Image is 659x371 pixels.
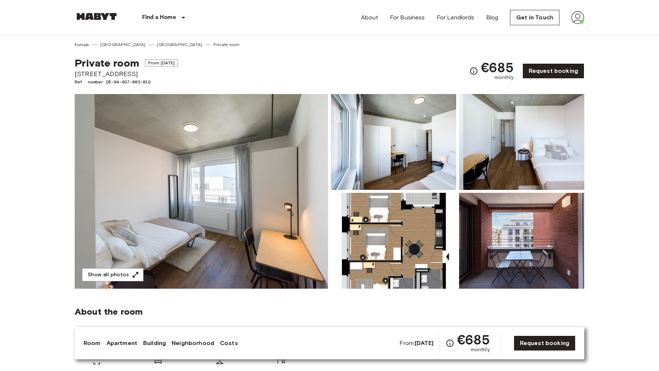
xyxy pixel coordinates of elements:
[75,41,89,48] a: Europe
[510,10,559,25] a: Get in Touch
[142,13,176,22] p: Find a Home
[459,193,584,289] img: Picture of unit DE-04-037-003-01Q
[107,339,137,348] a: Apartment
[172,339,214,348] a: Neighborhood
[514,336,576,351] a: Request booking
[457,333,490,346] span: €685
[361,13,378,22] a: About
[415,340,433,346] b: [DATE]
[145,59,178,67] span: From [DATE]
[446,339,454,348] svg: Check cost overview for full price breakdown. Please note that discounts apply to new joiners onl...
[481,61,514,74] span: €685
[75,69,178,79] span: [STREET_ADDRESS]
[75,306,584,317] span: About the room
[390,13,425,22] a: For Business
[459,94,584,190] img: Picture of unit DE-04-037-003-01Q
[437,13,474,22] a: For Landlords
[399,339,433,347] span: From:
[75,57,139,69] span: Private room
[220,339,238,348] a: Costs
[213,41,239,48] a: Private room
[75,79,178,85] span: Ref. number DE-04-037-003-01Q
[495,74,514,81] span: monthly
[82,268,144,282] button: Show all photos
[486,13,499,22] a: Blog
[83,339,101,348] a: Room
[75,94,328,289] img: Marketing picture of unit DE-04-037-003-01Q
[157,41,202,48] a: [GEOGRAPHIC_DATA]
[522,63,584,79] a: Request booking
[331,193,456,289] img: Picture of unit DE-04-037-003-01Q
[471,346,490,353] span: monthly
[571,11,584,24] img: avatar
[100,41,146,48] a: [GEOGRAPHIC_DATA]
[75,13,119,20] img: Habyt
[469,67,478,75] svg: Check cost overview for full price breakdown. Please note that discounts apply to new joiners onl...
[331,94,456,190] img: Picture of unit DE-04-037-003-01Q
[143,339,166,348] a: Building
